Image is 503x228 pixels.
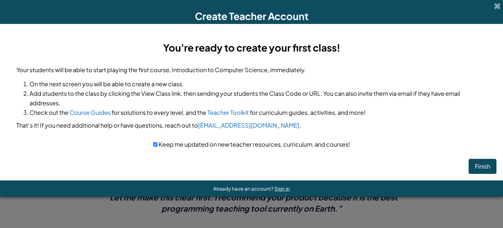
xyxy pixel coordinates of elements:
[16,40,487,55] h3: You're ready to create your first class!
[195,10,308,22] span: Create Teacher Account
[213,185,274,192] span: Already have an account?
[469,159,496,174] button: Finish
[69,109,111,116] a: Course Guides
[29,79,487,89] li: On the next screen you will be able to create a new class.
[16,121,301,129] span: That’s it! If you need additional help or have questions, reach out to .
[112,109,206,116] span: for solutions to every level, and the
[207,109,249,116] a: Teacher Toolkit
[29,89,487,108] li: Add students to the class by clicking the View Class link, then sending your students the Class C...
[29,109,68,116] span: Check out the
[250,109,365,116] span: for curriculum guides, activities, and more!
[198,121,299,129] a: [EMAIL_ADDRESS][DOMAIN_NAME]
[274,185,290,192] a: Sign in
[16,65,487,74] p: Your students will be able to start playing the first course, Introduction to Computer Science, i...
[158,140,350,148] span: Keep me updated on new teacher resources, curriculum, and courses!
